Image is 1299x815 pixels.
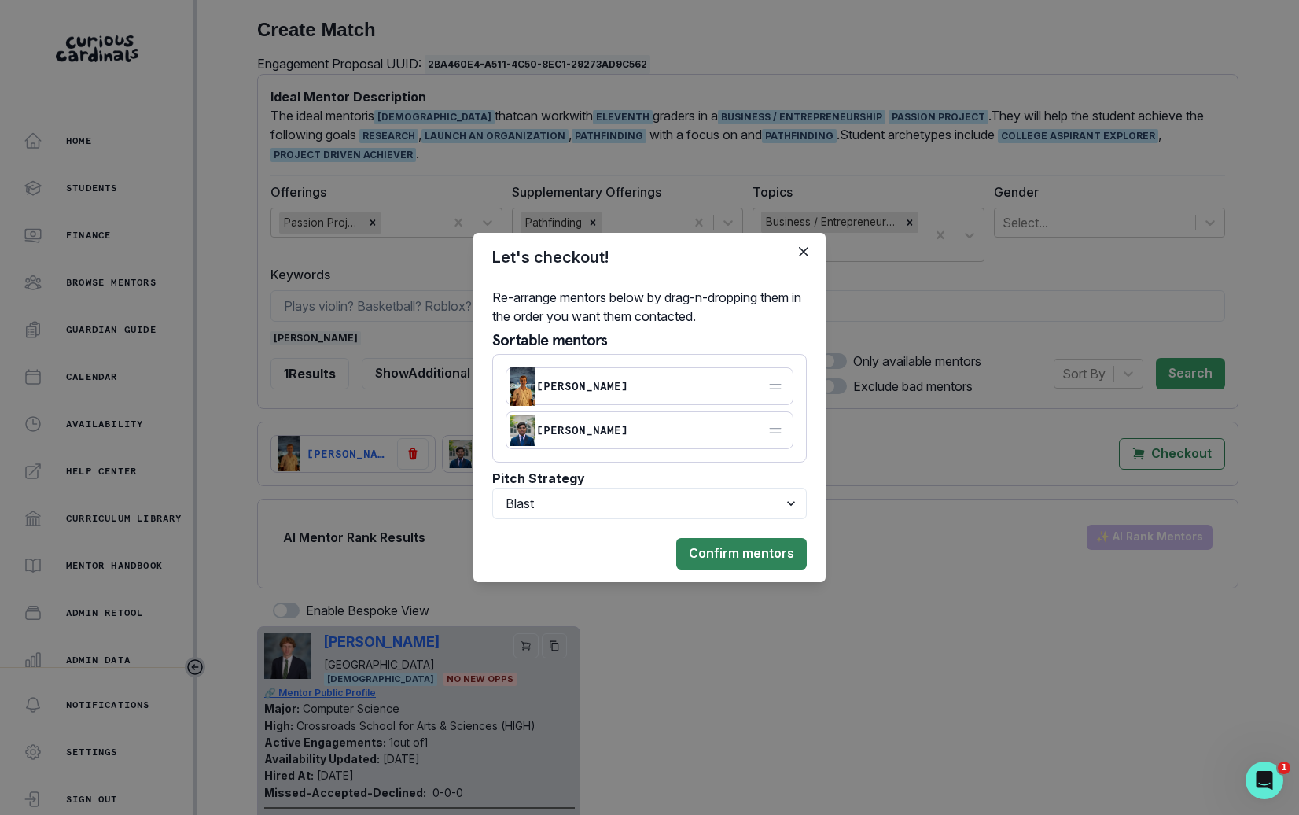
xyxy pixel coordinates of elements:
[492,469,807,488] p: Pitch Strategy
[1246,762,1283,799] iframe: Intercom live chat
[510,367,535,405] img: Picture of Dylan Weiss
[536,380,628,393] p: [PERSON_NAME]
[492,332,807,354] p: Sortable mentors
[536,424,628,437] p: [PERSON_NAME]
[791,239,816,264] button: Close
[473,233,826,282] header: Let's checkout!
[510,415,535,446] img: Picture of Aranyo Ray
[506,411,793,449] div: Picture of Aranyo Ray[PERSON_NAME]
[506,367,793,405] div: Picture of Dylan Weiss[PERSON_NAME]
[492,288,807,332] p: Re-arrange mentors below by drag-n-dropping them in the order you want them contacted.
[1278,762,1290,774] span: 1
[676,538,807,570] button: Confirm mentors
